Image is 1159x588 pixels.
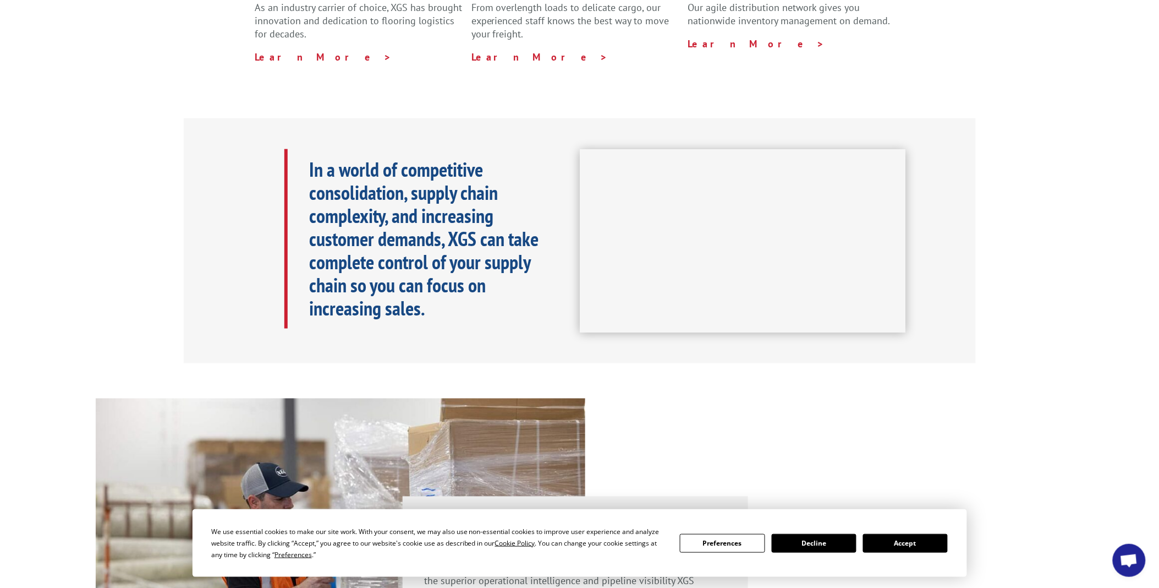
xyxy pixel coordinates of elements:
span: As an industry carrier of choice, XGS has brought innovation and dedication to flooring logistics... [255,1,463,40]
button: Decline [772,534,856,553]
button: Accept [863,534,948,553]
a: Learn More > [688,37,825,50]
button: Preferences [680,534,765,553]
a: Learn More > [471,51,608,63]
p: From overlength loads to delicate cargo, our experienced staff knows the best way to move your fr... [471,1,679,50]
div: Open chat [1113,544,1146,577]
div: Cookie Consent Prompt [193,509,967,577]
b: In a world of competitive consolidation, supply chain complexity, and increasing customer demands... [310,156,539,321]
a: Learn More > [255,51,392,63]
span: Preferences [274,550,312,559]
div: We use essential cookies to make our site work. With your consent, we may also use non-essential ... [211,526,667,560]
span: Cookie Policy [495,538,535,548]
span: Our agile distribution network gives you nationwide inventory management on demand. [688,1,890,27]
iframe: XGS Logistics Solutions [580,149,906,333]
